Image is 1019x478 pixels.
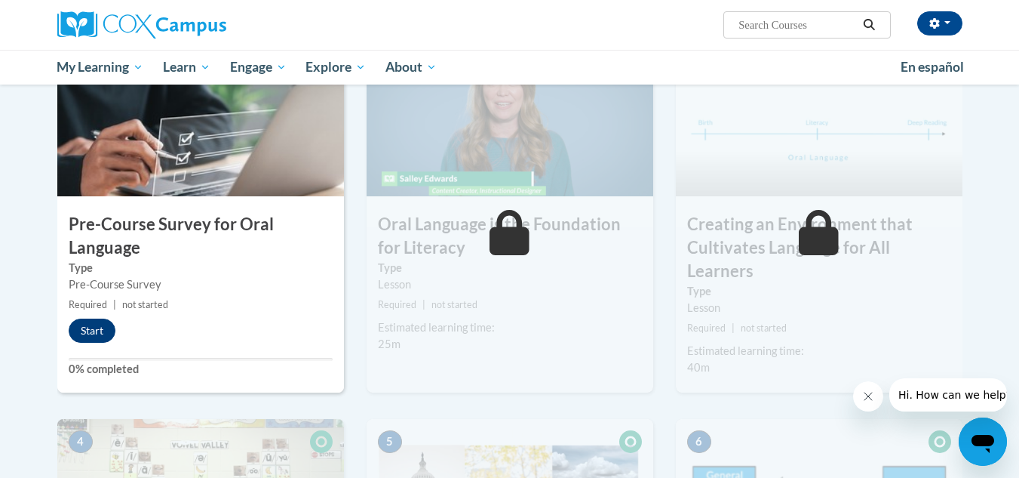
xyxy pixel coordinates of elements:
label: 0% completed [69,361,333,378]
span: Explore [305,58,366,76]
div: Pre-Course Survey [69,276,333,293]
h3: Oral Language is the Foundation for Literacy [367,213,653,260]
iframe: Close message [853,381,883,412]
button: Account Settings [917,11,962,35]
div: Estimated learning time: [378,319,642,336]
a: En español [891,51,974,83]
a: About [376,50,447,85]
div: Lesson [378,276,642,293]
div: Estimated learning time: [687,343,951,359]
input: Search Courses [737,16,858,34]
span: 40m [687,361,710,374]
span: 6 [687,430,711,453]
span: not started [122,299,168,310]
span: Required [687,322,726,334]
h3: Creating an Environment that Cultivates Language for All Learners [676,213,962,282]
img: Course Image [57,45,344,196]
span: Required [69,299,107,310]
label: Type [378,260,642,276]
img: Course Image [676,45,962,196]
span: not started [431,299,477,310]
a: Engage [220,50,296,85]
span: | [422,299,425,310]
span: Hi. How can we help? [9,11,122,23]
span: En español [901,59,964,75]
span: 4 [69,430,93,453]
img: Course Image [367,45,653,196]
span: 5 [378,430,402,453]
span: About [385,58,437,76]
a: My Learning [48,50,154,85]
img: Cox Campus [57,11,226,39]
a: Explore [296,50,376,85]
div: Lesson [687,300,951,316]
iframe: Message from company [889,378,1007,412]
button: Start [69,319,115,343]
label: Type [69,260,333,276]
span: Engage [230,58,287,76]
span: My Learning [57,58,143,76]
span: not started [741,322,787,334]
iframe: Button to launch messaging window [959,418,1007,466]
span: Required [378,299,416,310]
h3: Pre-Course Survey for Oral Language [57,213,344,260]
a: Cox Campus [57,11,344,39]
button: Search [858,16,880,34]
span: 25m [378,338,401,350]
label: Type [687,283,951,300]
a: Learn [153,50,220,85]
span: | [113,299,116,310]
span: | [732,322,735,334]
div: Main menu [35,50,985,85]
span: Learn [163,58,210,76]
